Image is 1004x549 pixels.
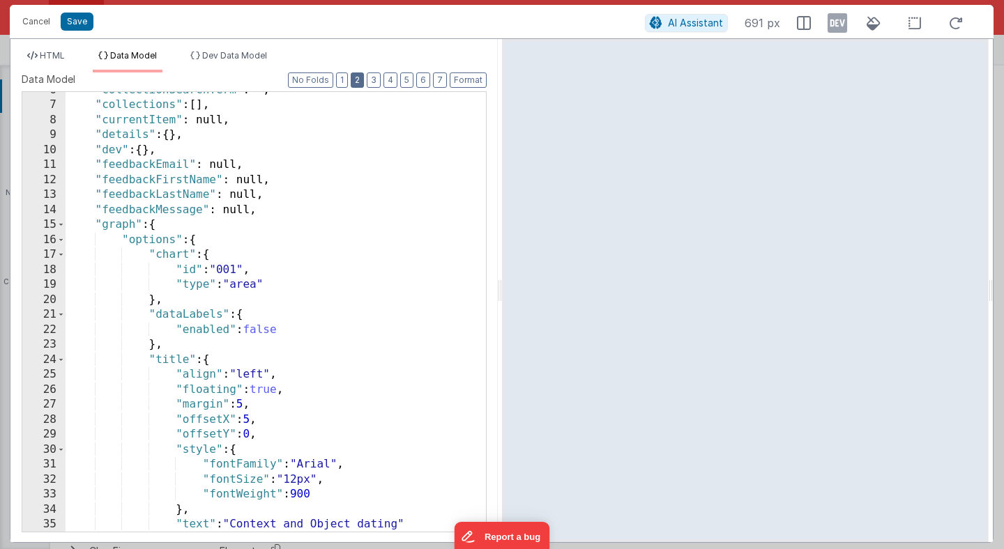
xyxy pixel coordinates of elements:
[22,263,66,278] div: 18
[450,72,487,88] button: Format
[15,12,57,31] button: Cancel
[433,72,447,88] button: 7
[22,203,66,218] div: 14
[22,412,66,428] div: 28
[22,217,66,233] div: 15
[22,502,66,518] div: 34
[22,442,66,458] div: 30
[22,127,66,143] div: 9
[22,517,66,532] div: 35
[22,157,66,173] div: 11
[22,457,66,472] div: 31
[745,15,780,31] span: 691 px
[110,50,157,61] span: Data Model
[416,72,430,88] button: 6
[22,323,66,338] div: 22
[22,382,66,398] div: 26
[22,367,66,382] div: 25
[22,293,66,308] div: 20
[336,72,348,88] button: 1
[22,337,66,353] div: 23
[22,427,66,442] div: 29
[22,113,66,128] div: 8
[22,487,66,502] div: 33
[22,397,66,412] div: 27
[351,72,364,88] button: 2
[202,50,267,61] span: Dev Data Model
[383,72,397,88] button: 4
[367,72,381,88] button: 3
[22,247,66,263] div: 17
[668,17,723,29] span: AI Assistant
[22,277,66,293] div: 19
[288,72,333,88] button: No Folds
[22,233,66,248] div: 16
[22,307,66,323] div: 21
[22,173,66,188] div: 12
[40,50,65,61] span: HTML
[22,98,66,113] div: 7
[22,472,66,488] div: 32
[22,187,66,203] div: 13
[645,14,728,32] button: AI Assistant
[400,72,413,88] button: 5
[22,72,75,86] span: Data Model
[22,143,66,158] div: 10
[22,353,66,368] div: 24
[61,13,93,31] button: Save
